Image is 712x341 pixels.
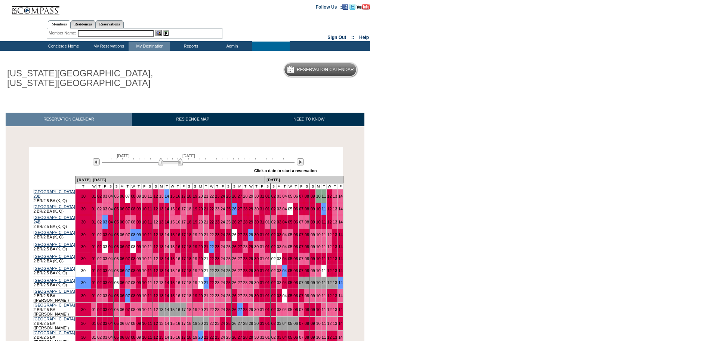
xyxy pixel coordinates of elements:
a: 27 [238,194,242,198]
a: 18 [187,220,191,224]
a: 18 [187,207,191,211]
a: 30 [254,194,259,198]
a: 31 [260,207,264,211]
a: 09 [136,207,141,211]
a: 04 [108,220,113,224]
a: 11 [322,244,326,249]
a: 08 [305,244,309,249]
a: 09 [311,207,315,211]
a: 08 [131,232,135,237]
a: 24 [221,220,225,224]
a: 28 [243,232,248,237]
a: 16 [176,244,180,249]
a: 04 [108,256,113,261]
a: 10 [142,207,147,211]
a: 01 [265,256,270,261]
a: 23 [215,256,219,261]
a: 03 [103,207,107,211]
a: 03 [103,220,107,224]
a: 03 [277,207,281,211]
a: Follow us on Twitter [349,4,355,9]
a: 19 [193,256,197,261]
a: 05 [114,244,119,249]
a: 09 [311,220,315,224]
a: 27 [238,207,242,211]
a: 03 [277,194,281,198]
a: 09 [136,220,141,224]
a: 29 [249,220,253,224]
a: 14 [338,232,343,237]
a: 24 [221,244,225,249]
a: 01 [92,220,96,224]
a: 02 [97,220,102,224]
a: 08 [305,194,309,198]
a: 14 [338,207,343,211]
img: Previous [93,158,100,165]
a: [GEOGRAPHIC_DATA] [34,266,75,271]
a: 06 [120,220,124,224]
a: 02 [271,220,276,224]
a: 11 [148,244,152,249]
a: 22 [209,244,214,249]
a: 21 [204,232,209,237]
a: 14 [165,194,169,198]
a: 02 [97,207,102,211]
td: Reports [170,42,211,51]
a: 21 [204,244,209,249]
a: 01 [265,244,270,249]
a: 09 [136,232,141,237]
a: 28 [243,256,248,261]
a: 30 [81,194,86,198]
a: 02 [97,268,102,273]
a: 05 [114,194,119,198]
a: 25 [226,232,231,237]
a: 13 [159,256,164,261]
a: 13 [333,207,337,211]
a: 13 [159,194,164,198]
a: 16 [176,207,180,211]
a: 07 [126,207,130,211]
a: 21 [204,194,209,198]
a: 07 [126,244,130,249]
a: 21 [204,207,209,211]
a: 04 [108,232,113,237]
a: 19 [193,244,197,249]
img: Reservations [163,30,169,36]
a: 24 [221,207,225,211]
a: 15 [170,194,175,198]
a: 12 [154,244,158,249]
a: 15 [170,256,175,261]
a: 03 [103,256,107,261]
a: 04 [108,207,113,211]
a: 04 [283,207,287,211]
a: 02 [271,207,276,211]
td: Admin [211,42,252,51]
a: 29 [249,194,253,198]
a: 26 [232,194,237,198]
a: 19 [193,207,197,211]
a: [GEOGRAPHIC_DATA] 24B [34,215,75,224]
a: 12 [327,220,332,224]
a: 01 [265,232,270,237]
a: 04 [283,220,287,224]
a: RESIDENCE MAP [132,113,254,126]
a: 16 [176,256,180,261]
a: 23 [215,220,219,224]
a: 22 [209,207,214,211]
a: 07 [126,232,130,237]
a: 18 [187,256,191,261]
a: 09 [136,256,141,261]
a: 06 [293,244,298,249]
a: 06 [293,207,298,211]
a: 30 [254,220,259,224]
a: 15 [170,220,175,224]
a: 19 [193,194,197,198]
a: 16 [176,194,180,198]
a: 03 [103,232,107,237]
a: 26 [232,256,237,261]
a: 05 [288,194,292,198]
a: 05 [288,220,292,224]
a: 13 [159,232,164,237]
a: 14 [338,244,343,249]
a: 25 [226,256,231,261]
